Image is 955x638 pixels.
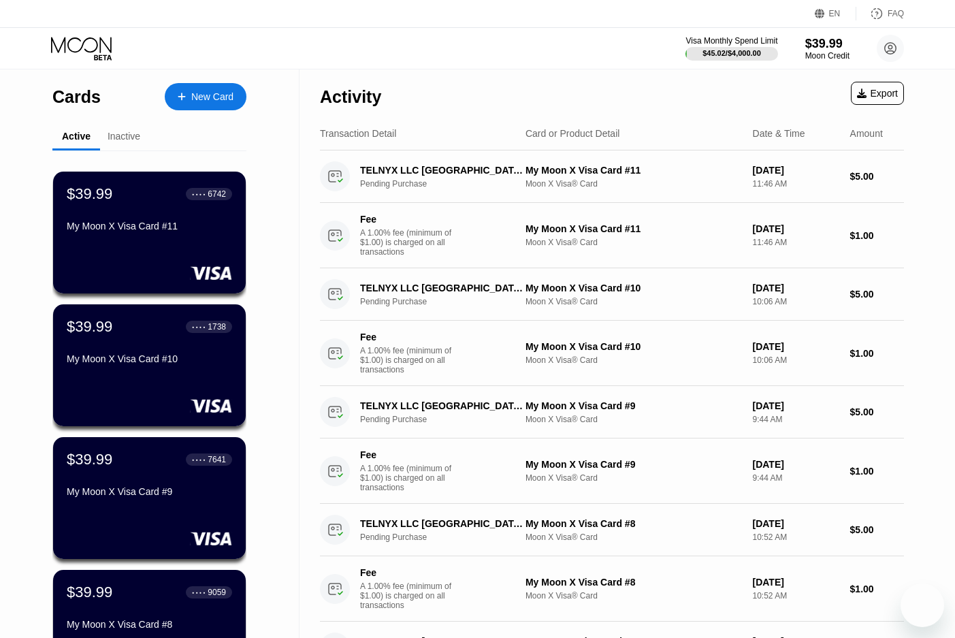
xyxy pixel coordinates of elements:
[208,322,226,332] div: 1738
[525,415,742,424] div: Moon X Visa® Card
[805,37,849,51] div: $39.99
[525,179,742,189] div: Moon X Visa® Card
[320,268,904,321] div: TELNYX LLC [GEOGRAPHIC_DATA] [GEOGRAPHIC_DATA]Pending PurchaseMy Moon X Visa Card #10Moon X Visa®...
[67,584,112,601] div: $39.99
[360,532,535,542] div: Pending Purchase
[753,473,839,483] div: 9:44 AM
[360,179,535,189] div: Pending Purchase
[685,36,777,46] div: Visa Monthly Spend Limit
[360,283,523,293] div: TELNYX LLC [GEOGRAPHIC_DATA] [GEOGRAPHIC_DATA]
[850,348,904,359] div: $1.00
[67,221,232,232] div: My Moon X Visa Card #11
[320,321,904,386] div: FeeA 1.00% fee (minimum of $1.00) is charged on all transactionsMy Moon X Visa Card #10Moon X Vis...
[857,88,898,99] div: Export
[192,590,206,594] div: ● ● ● ●
[53,437,246,559] div: $39.99● ● ● ●7641My Moon X Visa Card #9
[753,128,805,139] div: Date & Time
[525,128,620,139] div: Card or Product Detail
[320,203,904,268] div: FeeA 1.00% fee (minimum of $1.00) is charged on all transactionsMy Moon X Visa Card #11Moon X Vis...
[850,230,904,241] div: $1.00
[360,581,462,610] div: A 1.00% fee (minimum of $1.00) is charged on all transactions
[851,82,904,105] div: Export
[856,7,904,20] div: FAQ
[320,438,904,504] div: FeeA 1.00% fee (minimum of $1.00) is charged on all transactionsMy Moon X Visa Card #9Moon X Visa...
[901,584,944,627] iframe: Button to launch messaging window
[320,150,904,203] div: TELNYX LLC [GEOGRAPHIC_DATA] [GEOGRAPHIC_DATA]Pending PurchaseMy Moon X Visa Card #11Moon X Visa®...
[108,131,140,142] div: Inactive
[805,51,849,61] div: Moon Credit
[192,458,206,462] div: ● ● ● ●
[525,577,742,588] div: My Moon X Visa Card #8
[850,128,883,139] div: Amount
[753,179,839,189] div: 11:46 AM
[525,297,742,306] div: Moon X Visa® Card
[525,355,742,365] div: Moon X Visa® Card
[815,7,856,20] div: EN
[525,591,742,601] div: Moon X Visa® Card
[850,406,904,417] div: $5.00
[320,504,904,556] div: TELNYX LLC [GEOGRAPHIC_DATA] [GEOGRAPHIC_DATA]Pending PurchaseMy Moon X Visa Card #8Moon X Visa® ...
[320,87,381,107] div: Activity
[67,353,232,364] div: My Moon X Visa Card #10
[753,532,839,542] div: 10:52 AM
[52,87,101,107] div: Cards
[753,165,839,176] div: [DATE]
[753,297,839,306] div: 10:06 AM
[360,214,455,225] div: Fee
[753,459,839,470] div: [DATE]
[360,400,523,411] div: TELNYX LLC [GEOGRAPHIC_DATA] [GEOGRAPHIC_DATA]
[360,228,462,257] div: A 1.00% fee (minimum of $1.00) is charged on all transactions
[360,518,523,529] div: TELNYX LLC [GEOGRAPHIC_DATA] [GEOGRAPHIC_DATA]
[67,619,232,630] div: My Moon X Visa Card #8
[191,91,233,103] div: New Card
[850,524,904,535] div: $5.00
[805,37,849,61] div: $39.99Moon Credit
[360,464,462,492] div: A 1.00% fee (minimum of $1.00) is charged on all transactions
[67,318,112,336] div: $39.99
[753,341,839,352] div: [DATE]
[753,577,839,588] div: [DATE]
[753,355,839,365] div: 10:06 AM
[53,304,246,426] div: $39.99● ● ● ●1738My Moon X Visa Card #10
[67,486,232,497] div: My Moon X Visa Card #9
[850,466,904,477] div: $1.00
[753,223,839,234] div: [DATE]
[192,325,206,329] div: ● ● ● ●
[208,588,226,597] div: 9059
[753,400,839,411] div: [DATE]
[360,332,455,342] div: Fee
[525,341,742,352] div: My Moon X Visa Card #10
[753,238,839,247] div: 11:46 AM
[165,83,246,110] div: New Card
[525,283,742,293] div: My Moon X Visa Card #10
[67,451,112,468] div: $39.99
[525,473,742,483] div: Moon X Visa® Card
[850,289,904,300] div: $5.00
[753,415,839,424] div: 9:44 AM
[850,584,904,594] div: $1.00
[208,189,226,199] div: 6742
[320,556,904,622] div: FeeA 1.00% fee (minimum of $1.00) is charged on all transactionsMy Moon X Visa Card #8Moon X Visa...
[62,131,91,142] div: Active
[525,532,742,542] div: Moon X Visa® Card
[320,128,396,139] div: Transaction Detail
[320,386,904,438] div: TELNYX LLC [GEOGRAPHIC_DATA] [GEOGRAPHIC_DATA]Pending PurchaseMy Moon X Visa Card #9Moon X Visa® ...
[525,459,742,470] div: My Moon X Visa Card #9
[753,518,839,529] div: [DATE]
[525,165,742,176] div: My Moon X Visa Card #11
[67,185,112,203] div: $39.99
[702,49,761,57] div: $45.02 / $4,000.00
[360,415,535,424] div: Pending Purchase
[525,518,742,529] div: My Moon X Visa Card #8
[360,297,535,306] div: Pending Purchase
[753,591,839,601] div: 10:52 AM
[850,171,904,182] div: $5.00
[192,192,206,196] div: ● ● ● ●
[360,567,455,578] div: Fee
[53,172,246,293] div: $39.99● ● ● ●6742My Moon X Visa Card #11
[829,9,841,18] div: EN
[208,455,226,464] div: 7641
[360,165,523,176] div: TELNYX LLC [GEOGRAPHIC_DATA] [GEOGRAPHIC_DATA]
